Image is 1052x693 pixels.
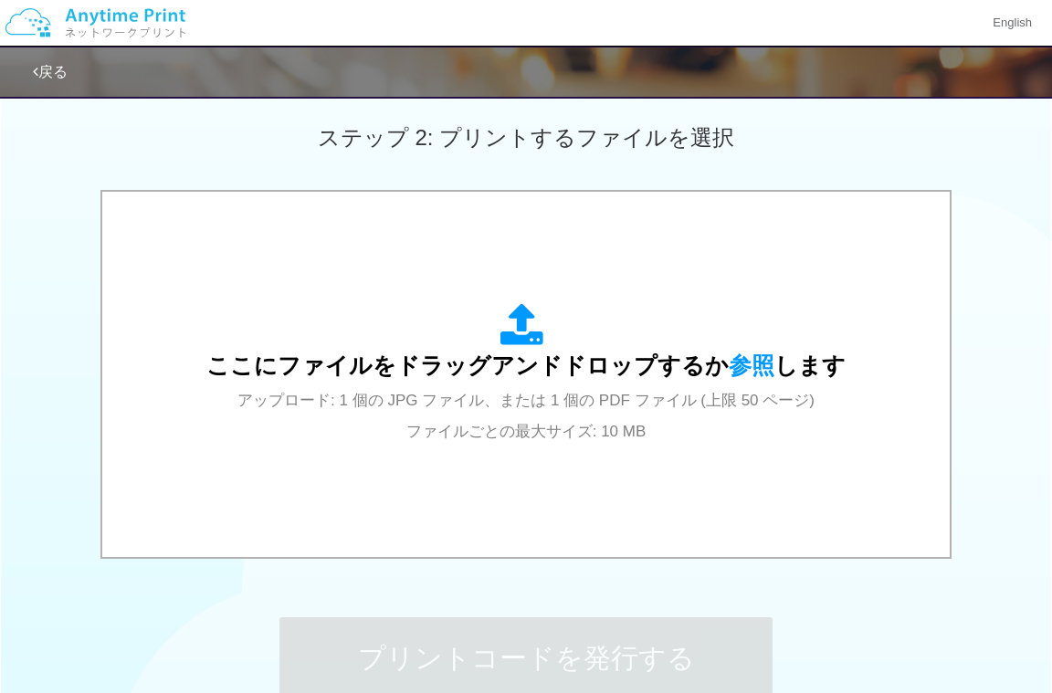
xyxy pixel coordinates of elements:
a: 戻る [33,64,68,79]
span: ここにファイルをドラッグアンドドロップするか します [206,352,846,378]
span: ステップ 2: プリントするファイルを選択 [318,125,734,150]
span: アップロード: 1 個の JPG ファイル、または 1 個の PDF ファイル (上限 50 ページ) ファイルごとの最大サイズ: 10 MB [237,392,815,440]
span: 参照 [729,352,774,378]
